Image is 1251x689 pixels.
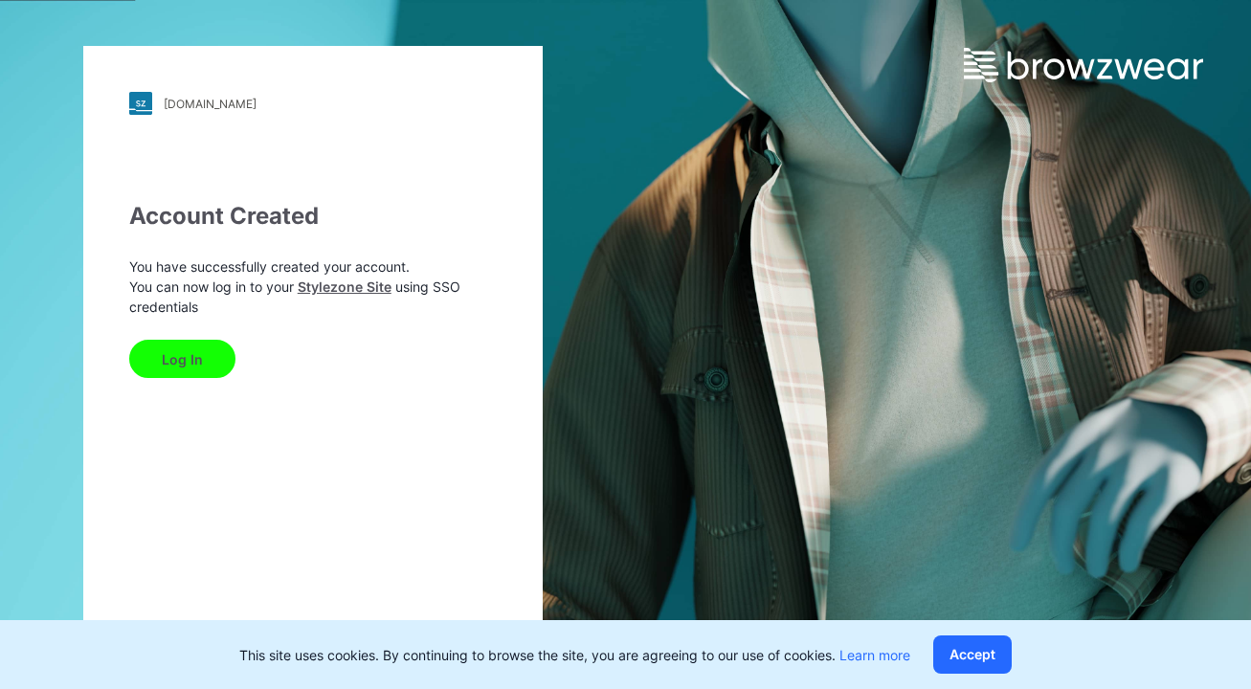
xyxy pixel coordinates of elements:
[239,645,910,665] p: This site uses cookies. By continuing to browse the site, you are agreeing to our use of cookies.
[164,97,257,111] div: [DOMAIN_NAME]
[129,256,497,277] p: You have successfully created your account.
[839,647,910,663] a: Learn more
[129,92,152,115] img: stylezone-logo.562084cfcfab977791bfbf7441f1a819.svg
[129,199,497,233] div: Account Created
[298,278,391,295] a: Stylezone Site
[129,92,497,115] a: [DOMAIN_NAME]
[129,340,235,378] button: Log In
[933,635,1012,674] button: Accept
[964,48,1203,82] img: browzwear-logo.e42bd6dac1945053ebaf764b6aa21510.svg
[129,277,497,317] p: You can now log in to your using SSO credentials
